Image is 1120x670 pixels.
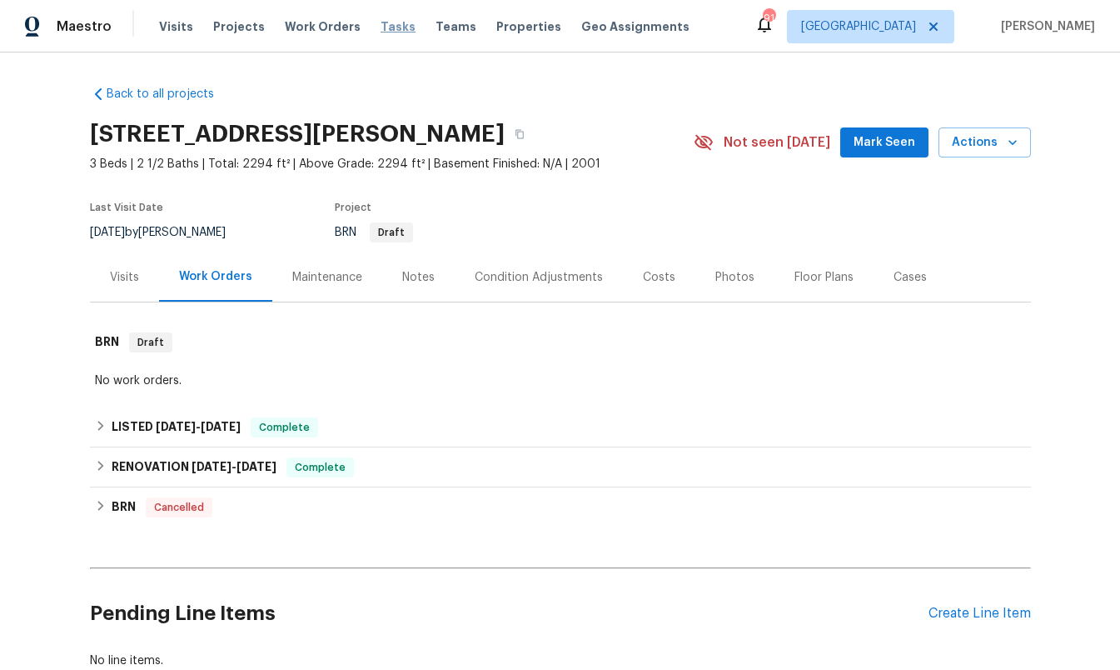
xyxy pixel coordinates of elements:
span: Projects [213,18,265,35]
div: No line items. [90,652,1031,669]
span: Work Orders [285,18,361,35]
div: LISTED [DATE]-[DATE]Complete [90,407,1031,447]
div: Work Orders [179,268,252,285]
span: Tasks [381,21,416,32]
div: 91 [763,10,774,27]
span: Visits [159,18,193,35]
h2: [STREET_ADDRESS][PERSON_NAME] [90,126,505,142]
span: - [192,461,276,472]
span: Draft [131,334,171,351]
h6: LISTED [112,417,241,437]
span: Not seen [DATE] [724,134,830,151]
span: 3 Beds | 2 1/2 Baths | Total: 2294 ft² | Above Grade: 2294 ft² | Basement Finished: N/A | 2001 [90,156,694,172]
span: [DATE] [201,421,241,432]
span: Maestro [57,18,112,35]
h2: Pending Line Items [90,575,928,652]
a: Back to all projects [90,86,250,102]
span: Teams [436,18,476,35]
button: Actions [938,127,1031,158]
div: Photos [715,269,754,286]
span: Properties [496,18,561,35]
span: Complete [252,419,316,436]
div: RENOVATION [DATE]-[DATE]Complete [90,447,1031,487]
h6: RENOVATION [112,457,276,477]
span: - [156,421,241,432]
h6: BRN [95,332,119,352]
div: Floor Plans [794,269,854,286]
div: Costs [643,269,675,286]
span: [DATE] [192,461,231,472]
span: Cancelled [147,499,211,516]
div: BRN Draft [90,316,1031,369]
span: Geo Assignments [581,18,689,35]
div: Notes [402,269,435,286]
span: [DATE] [236,461,276,472]
span: Draft [371,227,411,237]
span: [DATE] [90,227,125,238]
button: Mark Seen [840,127,928,158]
span: BRN [335,227,413,238]
button: Copy Address [505,119,535,149]
div: Create Line Item [928,606,1031,622]
div: by [PERSON_NAME] [90,222,246,242]
div: No work orders. [95,372,1026,389]
h6: BRN [112,497,136,517]
span: Project [335,202,371,212]
div: Condition Adjustments [475,269,603,286]
span: [GEOGRAPHIC_DATA] [801,18,916,35]
span: [DATE] [156,421,196,432]
span: Actions [952,132,1018,153]
span: Last Visit Date [90,202,163,212]
span: [PERSON_NAME] [994,18,1095,35]
span: Complete [288,459,352,476]
span: Mark Seen [854,132,915,153]
div: Cases [894,269,927,286]
div: Visits [110,269,139,286]
div: Maintenance [292,269,362,286]
div: BRN Cancelled [90,487,1031,527]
